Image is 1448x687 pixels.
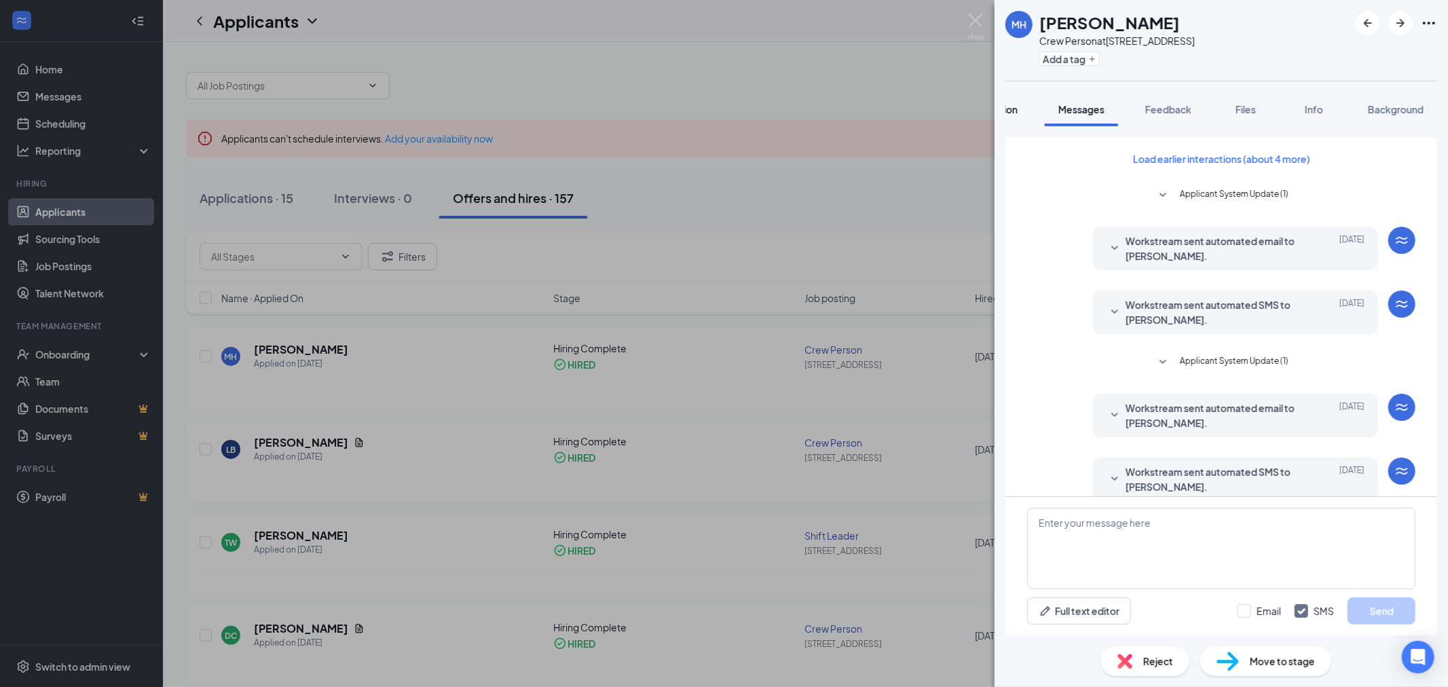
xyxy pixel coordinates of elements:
button: Send [1348,597,1415,625]
svg: ArrowRight [1392,15,1409,31]
svg: WorkstreamLogo [1394,463,1410,479]
button: ArrowRight [1388,11,1413,35]
button: SmallChevronDownApplicant System Update (1) [1155,354,1288,371]
span: [DATE] [1339,401,1365,430]
svg: ArrowLeftNew [1360,15,1376,31]
span: Info [1305,103,1323,115]
span: [DATE] [1339,464,1365,494]
svg: WorkstreamLogo [1394,296,1410,312]
div: MH [1011,18,1026,31]
span: Workstream sent automated SMS to [PERSON_NAME]. [1126,464,1303,494]
span: [DATE] [1339,297,1365,327]
span: Workstream sent automated SMS to [PERSON_NAME]. [1126,297,1303,327]
div: Crew Person at [STREET_ADDRESS] [1039,34,1195,48]
button: SmallChevronDownApplicant System Update (1) [1155,187,1288,204]
button: PlusAdd a tag [1039,52,1100,66]
svg: SmallChevronDown [1107,240,1123,257]
svg: WorkstreamLogo [1394,232,1410,248]
svg: SmallChevronDown [1107,407,1123,424]
span: Background [1368,103,1424,115]
svg: SmallChevronDown [1107,304,1123,320]
span: [DATE] [1339,234,1365,263]
svg: SmallChevronDown [1107,471,1123,487]
button: Load earlier interactions (about 4 more) [1121,148,1322,170]
button: ArrowLeftNew [1356,11,1380,35]
span: Applicant System Update (1) [1180,354,1288,371]
span: Files [1236,103,1256,115]
span: Applicant System Update (1) [1180,187,1288,204]
span: Messages [1058,103,1104,115]
span: Move to stage [1250,654,1315,669]
h1: [PERSON_NAME] [1039,11,1180,34]
svg: SmallChevronDown [1155,354,1171,371]
svg: Plus [1088,55,1096,63]
svg: WorkstreamLogo [1394,399,1410,415]
span: Reject [1143,654,1173,669]
svg: Pen [1039,604,1052,618]
svg: Ellipses [1421,15,1437,31]
span: Feedback [1145,103,1191,115]
span: Workstream sent automated email to [PERSON_NAME]. [1126,401,1303,430]
button: Full text editorPen [1027,597,1131,625]
svg: SmallChevronDown [1155,187,1171,204]
div: Open Intercom Messenger [1402,641,1434,673]
span: Workstream sent automated email to [PERSON_NAME]. [1126,234,1303,263]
